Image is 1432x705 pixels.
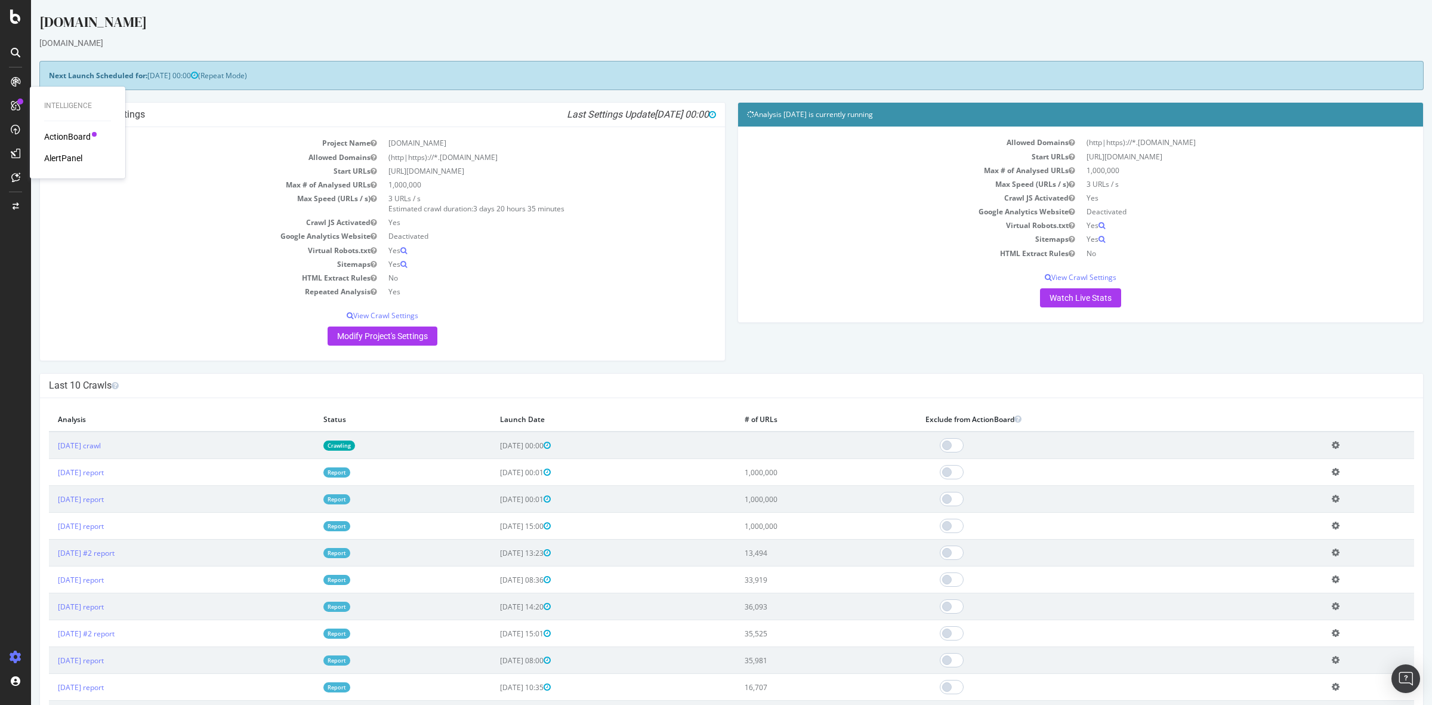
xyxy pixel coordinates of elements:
th: Analysis [18,407,283,432]
td: Yes [1050,232,1383,246]
div: Intelligence [44,101,111,111]
span: [DATE] 15:00 [469,521,520,531]
div: Open Intercom Messenger [1391,664,1420,693]
a: [DATE] report [27,467,73,478]
td: 1,000,000 [1050,164,1383,177]
strong: Next Launch Scheduled for: [18,70,116,81]
td: 1,000,000 [351,178,685,192]
h4: Analysis [DATE] is currently running [716,109,1383,121]
h4: Project Global Settings [18,109,685,121]
td: Max # of Analysed URLs [716,164,1050,177]
a: Report [292,467,319,478]
td: HTML Extract Rules [716,247,1050,260]
span: [DATE] 14:20 [469,602,520,612]
a: Report [292,602,319,612]
td: No [1050,247,1383,260]
th: Exclude from ActionBoard [885,407,1292,432]
a: Report [292,629,319,639]
td: Yes [351,215,685,229]
a: Modify Project's Settings [297,327,406,346]
a: Report [292,655,319,666]
td: Yes [1050,191,1383,205]
td: Yes [351,257,685,271]
td: No [351,271,685,285]
td: 3 URLs / s [1050,177,1383,191]
span: [DATE] 00:01 [469,467,520,478]
td: Deactivated [1050,205,1383,218]
td: (http|https)://*.[DOMAIN_NAME] [351,150,685,164]
td: Allowed Domains [716,136,1050,149]
td: Max Speed (URLs / s) [18,192,351,215]
a: [DATE] report [27,682,73,692]
td: Crawl JS Activated [716,191,1050,205]
td: HTML Extract Rules [18,271,351,285]
a: Report [292,521,319,531]
div: [DOMAIN_NAME] [8,12,1393,37]
a: [DATE] #2 report [27,629,84,639]
td: Virtual Robots.txt [716,218,1050,232]
span: [DATE] 00:00 [469,441,520,451]
span: [DATE] 00:00 [624,109,685,120]
td: 3 URLs / s Estimated crawl duration: [351,192,685,215]
td: 1,000,000 [705,486,885,513]
a: [DATE] #2 report [27,548,84,558]
a: Report [292,575,319,585]
td: Start URLs [18,164,351,178]
td: 36,093 [705,593,885,620]
a: [DATE] report [27,575,73,585]
span: [DATE] 15:01 [469,629,520,639]
a: [DATE] report [27,602,73,612]
a: Report [292,548,319,558]
td: Sitemaps [716,232,1050,246]
td: Crawl JS Activated [18,215,351,229]
th: # of URLs [705,407,885,432]
span: [DATE] 00:00 [116,70,167,81]
span: [DATE] 10:35 [469,682,520,692]
th: Status [283,407,460,432]
i: Last Settings Update [536,109,685,121]
td: [DOMAIN_NAME] [351,136,685,150]
td: Max Speed (URLs / s) [716,177,1050,191]
td: 1,000,000 [705,459,885,486]
td: Deactivated [351,229,685,243]
td: Virtual Robots.txt [18,244,351,257]
td: 35,525 [705,620,885,647]
h4: Last 10 Crawls [18,380,1383,392]
div: (Repeat Mode) [8,61,1393,90]
span: [DATE] 08:36 [469,575,520,585]
a: [DATE] report [27,655,73,666]
span: 3 days 20 hours 35 minutes [442,204,533,214]
td: Google Analytics Website [716,205,1050,218]
span: [DATE] 08:00 [469,655,520,666]
td: Allowed Domains [18,150,351,164]
td: Google Analytics Website [18,229,351,243]
td: 1,000,000 [705,513,885,540]
td: Yes [351,285,685,298]
td: 35,981 [705,647,885,674]
a: Report [292,494,319,504]
td: (http|https)://*.[DOMAIN_NAME] [1050,136,1383,149]
div: [DOMAIN_NAME] [8,37,1393,49]
a: Crawling [292,441,324,451]
th: Launch Date [460,407,705,432]
td: 33,919 [705,567,885,593]
td: Yes [351,244,685,257]
span: [DATE] 00:01 [469,494,520,504]
td: Repeated Analysis [18,285,351,298]
a: Watch Live Stats [1009,288,1090,307]
a: ActionBoard [44,131,91,143]
td: [URL][DOMAIN_NAME] [1050,150,1383,164]
td: [URL][DOMAIN_NAME] [351,164,685,178]
td: Start URLs [716,150,1050,164]
td: 16,707 [705,674,885,701]
a: AlertPanel [44,152,82,164]
a: [DATE] crawl [27,441,70,451]
a: [DATE] report [27,521,73,531]
p: View Crawl Settings [18,310,685,321]
td: Sitemaps [18,257,351,271]
p: View Crawl Settings [716,272,1383,282]
span: [DATE] 13:23 [469,548,520,558]
td: Project Name [18,136,351,150]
